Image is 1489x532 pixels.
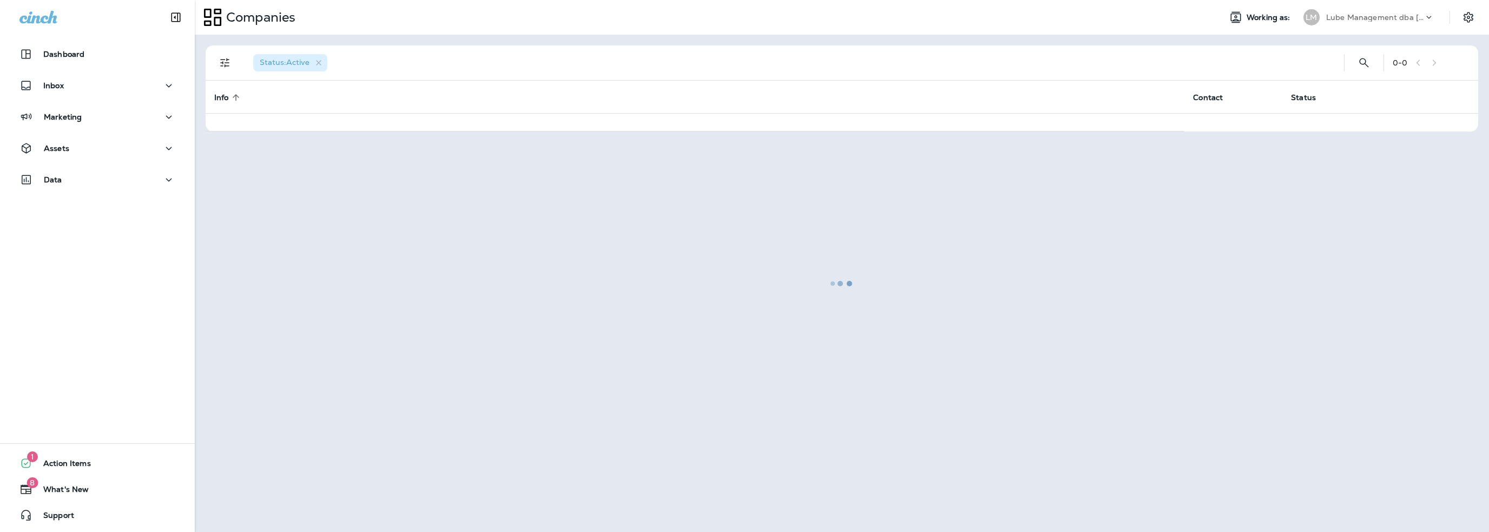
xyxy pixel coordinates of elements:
span: 8 [27,477,38,488]
button: Support [11,504,184,526]
span: Action Items [32,459,91,472]
span: Support [32,511,74,524]
button: 8What's New [11,478,184,500]
span: 1 [27,451,38,462]
p: Dashboard [43,50,84,58]
button: Settings [1459,8,1478,27]
p: Inbox [43,81,64,90]
button: Data [11,169,184,191]
button: Collapse Sidebar [161,6,191,28]
span: Working as: [1247,13,1293,22]
span: What's New [32,485,89,498]
button: Assets [11,137,184,159]
p: Assets [44,144,69,153]
button: Dashboard [11,43,184,65]
p: Lube Management dba [PERSON_NAME] [1326,13,1424,22]
p: Marketing [44,113,82,121]
p: Data [44,175,62,184]
button: Marketing [11,106,184,128]
button: Inbox [11,75,184,96]
div: LM [1303,9,1320,25]
button: 1Action Items [11,452,184,474]
p: Companies [222,9,295,25]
